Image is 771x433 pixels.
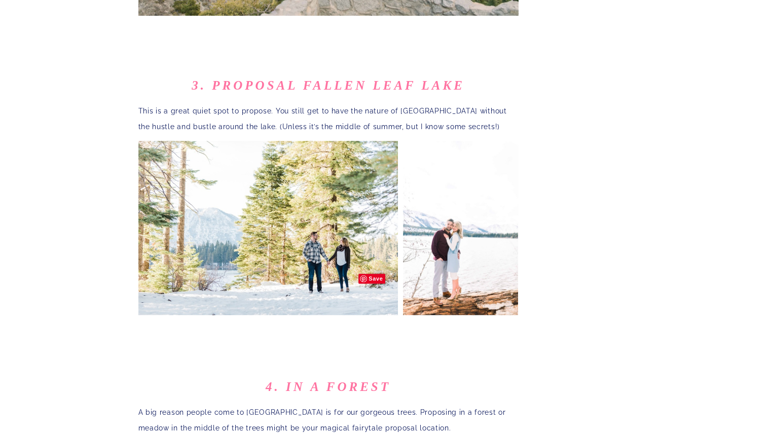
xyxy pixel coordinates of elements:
[266,380,391,393] b: 4. In a forest
[138,103,519,135] p: This is a great quiet spot to propose. You still get to have the nature of [GEOGRAPHIC_DATA] with...
[358,273,385,284] span: Save
[403,140,519,315] img: proposal-lake-tahoe-photographer-california-fallen-leaf-lake-Winter-snow-mountains-forest
[192,78,464,92] b: 3. Proposal Fallen Leaf Lake
[138,140,398,315] img: proposal-lake-tahoe-photographer-california-fallen-leaf-lake-mountains-forest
